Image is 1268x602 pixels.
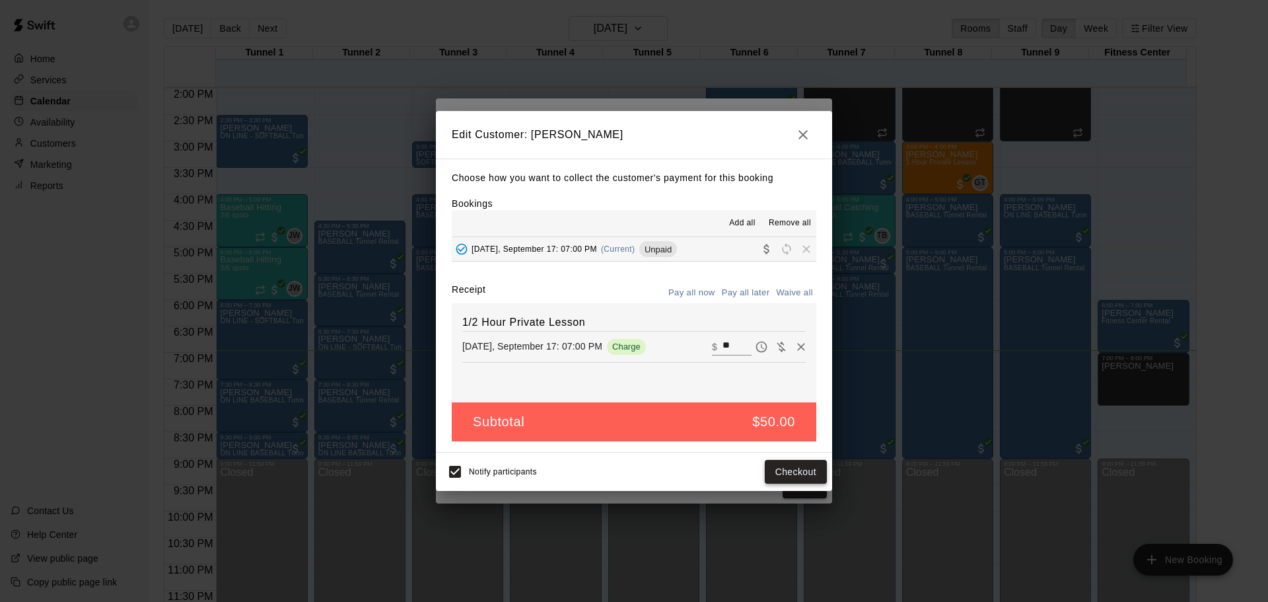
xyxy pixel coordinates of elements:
button: Add all [721,213,763,234]
span: Waive payment [771,340,791,352]
span: Charge [607,342,646,352]
span: Remove all [769,217,811,230]
span: Add all [729,217,756,230]
span: Unpaid [639,245,677,254]
span: Collect payment [757,244,777,254]
button: Remove [791,337,811,357]
button: Waive all [773,283,816,303]
p: [DATE], September 17: 07:00 PM [462,340,602,353]
label: Receipt [452,283,485,303]
p: Choose how you want to collect the customer's payment for this booking [452,170,816,186]
button: Added - Collect Payment[DATE], September 17: 07:00 PM(Current)UnpaidCollect paymentRescheduleRemove [452,237,816,262]
button: Remove all [763,213,816,234]
h6: 1/2 Hour Private Lesson [462,314,806,331]
p: $ [712,340,717,354]
h5: $50.00 [752,413,795,431]
span: [DATE], September 17: 07:00 PM [472,245,597,254]
span: Reschedule [777,244,796,254]
label: Bookings [452,198,493,209]
span: Pay later [752,340,771,352]
button: Pay all now [665,283,719,303]
button: Pay all later [719,283,773,303]
button: Added - Collect Payment [452,239,472,259]
span: (Current) [601,245,635,254]
h2: Edit Customer: [PERSON_NAME] [436,111,832,159]
span: Notify participants [469,467,537,476]
button: Checkout [765,460,827,484]
h5: Subtotal [473,413,524,431]
span: Remove [796,244,816,254]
